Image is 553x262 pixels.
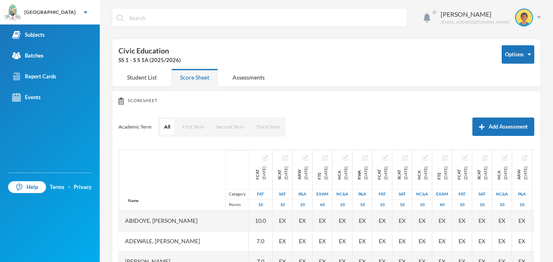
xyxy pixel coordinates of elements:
[313,200,332,210] div: 60
[299,237,306,245] span: Student Exempted.
[396,167,409,180] div: second continuous assessment test
[476,167,489,180] div: Second Continuous Assessment Test
[356,167,362,180] span: RWA
[333,189,352,200] div: Notecheck And Attendance
[316,167,323,180] span: FTE
[24,9,76,16] div: [GEOGRAPHIC_DATA]
[226,189,248,200] div: Category
[283,155,288,160] img: edit
[442,155,448,160] img: edit
[118,97,534,104] div: Scoresheet
[516,167,522,180] span: ARW
[263,155,268,160] img: edit
[171,69,218,86] div: Score Sheet
[160,119,174,135] button: All
[376,167,382,180] span: FCAT
[12,31,45,39] div: Subjects
[296,167,309,180] div: Assignment and Research Work
[12,51,44,60] div: Batches
[516,167,529,180] div: Assignment and Research Work
[362,154,368,161] button: Edit Assessment
[496,167,509,180] div: Notecheck And Attendance
[512,189,531,200] div: Project And Assignment
[532,189,551,200] div: Examination
[118,56,489,64] div: SS 1 - S S 1A (2025/2026)
[436,167,442,180] span: FTE
[296,167,303,180] span: ARW
[399,216,406,225] span: Student Exempted.
[273,189,292,200] div: Second Assessment Test
[276,167,283,180] span: SCAT
[249,200,272,210] div: 10
[516,9,532,26] img: STUDENT
[356,167,369,180] div: Research work and assignment
[436,167,449,180] div: First Term Examination
[532,200,551,210] div: 60
[379,237,386,245] span: Student Exempted.
[402,154,408,161] button: Edit Assessment
[323,155,328,160] img: edit
[279,216,286,225] span: Student Exempted.
[313,189,332,200] div: Examination
[74,183,92,191] a: Privacy
[496,167,502,180] span: NCA
[482,154,487,161] button: Edit Assessment
[178,119,208,135] button: First Term
[472,118,534,136] button: Add Assessment
[382,154,388,161] button: Edit Assessment
[342,154,348,161] button: Edit Assessment
[4,4,21,21] img: logo
[319,237,326,245] span: Student Exempted.
[456,167,469,180] div: First Continuous Assessment Text
[118,45,489,64] div: Civic Education
[342,155,348,160] img: edit
[276,167,289,180] div: Second Continuous Assessment Test
[413,189,432,200] div: Notecheck And Attendance
[273,200,292,210] div: 10
[416,167,429,180] div: Notecheck and Attendance
[359,237,366,245] span: Student Exempted.
[299,216,306,225] span: Student Exempted.
[492,200,511,210] div: 10
[502,154,507,161] button: Edit Assessment
[462,155,467,160] img: edit
[439,216,445,225] span: Student Exempted.
[518,237,525,245] span: Student Exempted.
[456,167,462,180] span: FCAT
[419,237,426,245] span: Student Exempted.
[522,155,527,160] img: edit
[362,155,368,160] img: edit
[293,200,312,210] div: 10
[472,200,492,210] div: 10
[502,45,534,64] button: Options
[212,119,248,135] button: Second Term
[512,200,531,210] div: 10
[119,211,248,231] div: Abidoye, [PERSON_NAME]
[502,155,507,160] img: edit
[482,155,487,160] img: edit
[249,231,272,251] div: 7.0
[413,200,432,210] div: 10
[283,154,288,161] button: Edit Assessment
[422,155,428,160] img: edit
[339,237,346,245] span: Student Exempted.
[119,231,248,251] div: Adewale, [PERSON_NAME]
[8,181,46,193] a: Help
[224,69,273,86] div: Assessments
[303,154,308,161] button: Edit Assessment
[498,237,505,245] span: Student Exempted.
[226,200,248,210] div: Points
[459,216,465,225] span: Student Exempted.
[316,167,329,180] div: First Term Examination
[118,69,165,86] div: Student List
[416,167,422,180] span: NCA
[439,237,445,245] span: Student Exempted.
[396,167,402,180] span: SCAT
[254,167,267,180] div: First Continuous Assessment Test
[359,216,366,225] span: Student Exempted.
[118,124,151,130] p: Academic Term
[339,216,346,225] span: Student Exempted.
[422,154,428,161] button: Edit Assessment
[478,216,485,225] span: Student Exempted.
[472,189,492,200] div: Second Assessment Test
